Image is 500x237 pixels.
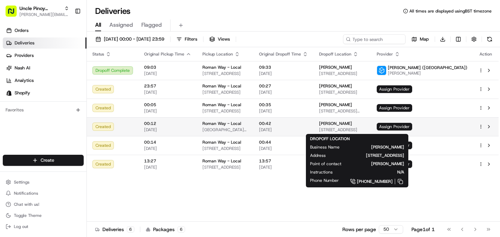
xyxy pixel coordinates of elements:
[14,202,39,207] span: Chat with us!
[52,108,55,113] span: •
[95,6,131,17] h1: Deliveries
[259,127,308,133] span: [DATE]
[409,8,492,14] span: All times are displayed using BST timezone
[144,146,191,151] span: [DATE]
[15,52,34,59] span: Providers
[7,90,44,96] div: Past conversations
[7,66,19,79] img: 1736555255976-a54dd68f-1ca7-489b-9aae-adbdc363a1c4
[259,71,308,76] span: [DATE]
[319,108,366,114] span: [STREET_ADDRESS][DEMOGRAPHIC_DATA]
[15,40,34,46] span: Deliveries
[15,90,30,96] span: Shopify
[92,51,104,57] span: Status
[7,156,12,161] div: 📗
[319,121,352,126] span: [PERSON_NAME]
[310,144,340,150] span: Business Name
[319,71,366,76] span: [STREET_ADDRESS]
[15,27,28,34] span: Orders
[319,65,352,70] span: [PERSON_NAME]
[202,139,241,145] span: Roman Way - Local
[14,213,42,218] span: Toggle Theme
[144,139,191,145] span: 00:14
[3,62,86,74] a: Nash AI
[3,200,84,209] button: Chat with us!
[185,36,197,42] span: Filters
[173,34,200,44] button: Filters
[319,83,352,89] span: [PERSON_NAME]
[59,156,64,161] div: 💻
[144,164,191,170] span: [DATE]
[14,127,19,132] img: 1736555255976-a54dd68f-1ca7-489b-9aae-adbdc363a1c4
[18,45,115,52] input: Clear
[337,153,404,158] span: [STREET_ADDRESS]
[202,83,241,89] span: Roman Way - Local
[388,70,467,76] span: [PERSON_NAME]
[202,65,241,70] span: Roman Way - Local
[19,12,69,17] button: [PERSON_NAME][EMAIL_ADDRESS][DOMAIN_NAME]
[22,126,92,132] span: [PERSON_NAME] [PERSON_NAME]
[31,73,95,79] div: We're available if you need us!
[95,226,134,233] div: Deliveries
[350,178,404,185] a: [PHONE_NUMBER]
[22,108,51,113] span: Regen Pajulas
[4,152,56,165] a: 📗Knowledge Base
[141,21,162,29] span: Flagged
[108,89,126,97] button: See all
[3,75,86,86] a: Analytics
[7,28,126,39] p: Welcome 👋
[411,226,435,233] div: Page 1 of 1
[97,126,111,132] span: [DATE]
[259,139,308,145] span: 00:44
[319,102,352,108] span: [PERSON_NAME]
[310,153,326,158] span: Address
[14,191,38,196] span: Notifications
[202,90,248,95] span: [STREET_ADDRESS]
[202,127,248,133] span: [GEOGRAPHIC_DATA][STREET_ADDRESS][GEOGRAPHIC_DATA]
[344,169,404,175] span: N/A
[14,108,19,113] img: 1736555255976-a54dd68f-1ca7-489b-9aae-adbdc363a1c4
[14,179,30,185] span: Settings
[69,172,84,177] span: Pylon
[259,90,308,95] span: [DATE]
[202,158,241,164] span: Roman Way - Local
[310,178,339,183] span: Phone Number
[56,108,70,113] span: [DATE]
[31,66,114,73] div: Start new chat
[259,102,308,108] span: 00:35
[377,51,393,57] span: Provider
[3,87,86,99] a: Shopify
[95,21,101,29] span: All
[6,90,12,96] img: Shopify logo
[144,71,191,76] span: [DATE]
[144,90,191,95] span: [DATE]
[319,127,366,133] span: [STREET_ADDRESS]
[377,104,412,112] span: Assign Provider
[259,164,308,170] span: [DATE]
[146,226,185,233] div: Packages
[478,51,493,57] div: Action
[259,146,308,151] span: [DATE]
[7,7,21,21] img: Nash
[3,222,84,231] button: Log out
[388,65,467,70] span: [PERSON_NAME] ([GEOGRAPHIC_DATA])
[351,144,404,150] span: [PERSON_NAME]
[377,85,412,93] span: Assign Provider
[56,152,114,165] a: 💻API Documentation
[259,83,308,89] span: 00:27
[15,66,27,79] img: 8016278978528_b943e370aa5ada12b00a_72.png
[319,51,351,57] span: Dropoff Location
[3,50,86,61] a: Providers
[144,108,191,114] span: [DATE]
[420,36,429,42] span: Map
[3,3,72,19] button: Uncle Pinoy (Shopify)[PERSON_NAME][EMAIL_ADDRESS][DOMAIN_NAME]
[19,5,61,12] button: Uncle Pinoy (Shopify)
[259,121,308,126] span: 00:42
[144,121,191,126] span: 00:12
[109,21,133,29] span: Assigned
[310,169,333,175] span: Instructions
[93,126,96,132] span: •
[127,226,134,232] div: 6
[66,155,111,162] span: API Documentation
